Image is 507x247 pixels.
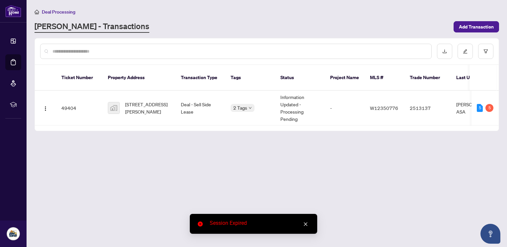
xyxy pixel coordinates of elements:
td: - [325,91,365,125]
div: 5 [485,104,493,112]
button: Add Transaction [454,21,499,32]
th: Transaction Type [176,65,225,91]
button: edit [458,44,473,59]
td: Information Updated - Processing Pending [275,91,325,125]
button: filter [478,44,493,59]
span: W12350776 [370,105,398,111]
td: Deal - Sell Side Lease [176,91,225,125]
th: Tags [225,65,275,91]
div: Session Expired [210,219,309,227]
div: 5 [477,104,483,112]
td: 49404 [56,91,103,125]
td: 2513137 [404,91,451,125]
span: close-circle [198,222,203,226]
img: Logo [43,106,48,111]
span: Add Transaction [459,22,494,32]
img: logo [5,5,21,17]
span: filter [483,49,488,54]
th: MLS # [365,65,404,91]
span: edit [463,49,468,54]
img: thumbnail-img [108,102,119,114]
span: close [303,222,308,226]
button: Logo [40,103,51,113]
th: Last Updated By [451,65,501,91]
th: Property Address [103,65,176,91]
th: Project Name [325,65,365,91]
span: down [249,106,252,110]
button: download [437,44,452,59]
span: Deal Processing [42,9,75,15]
span: 2 Tags [233,104,247,112]
a: [PERSON_NAME] - Transactions [35,21,149,33]
th: Ticket Number [56,65,103,91]
th: Trade Number [404,65,451,91]
th: Status [275,65,325,91]
span: download [442,49,447,54]
a: Close [302,221,309,228]
span: home [35,10,39,14]
td: [PERSON_NAME], ASA [451,91,501,125]
img: Profile Icon [7,227,20,240]
button: Open asap [480,224,500,244]
span: [STREET_ADDRESS][PERSON_NAME] [125,101,170,115]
